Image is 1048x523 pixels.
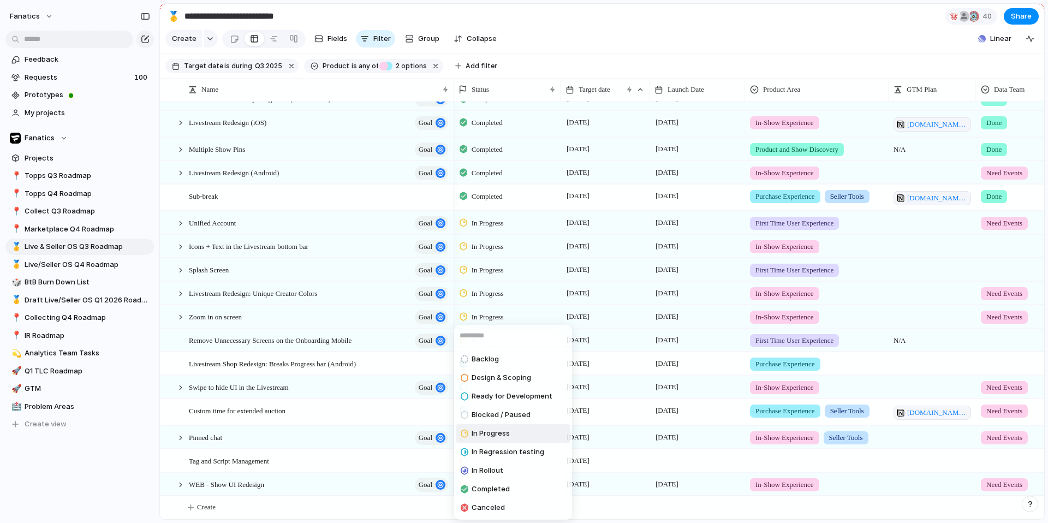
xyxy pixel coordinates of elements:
span: In Regression testing [472,447,544,457]
span: Completed [472,484,510,495]
span: Canceled [472,502,505,513]
span: In Rollout [472,465,503,476]
span: In Progress [472,428,510,439]
span: Design & Scoping [472,372,531,383]
span: Backlog [472,354,499,365]
span: Ready for Development [472,391,552,402]
span: Blocked / Paused [472,409,531,420]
